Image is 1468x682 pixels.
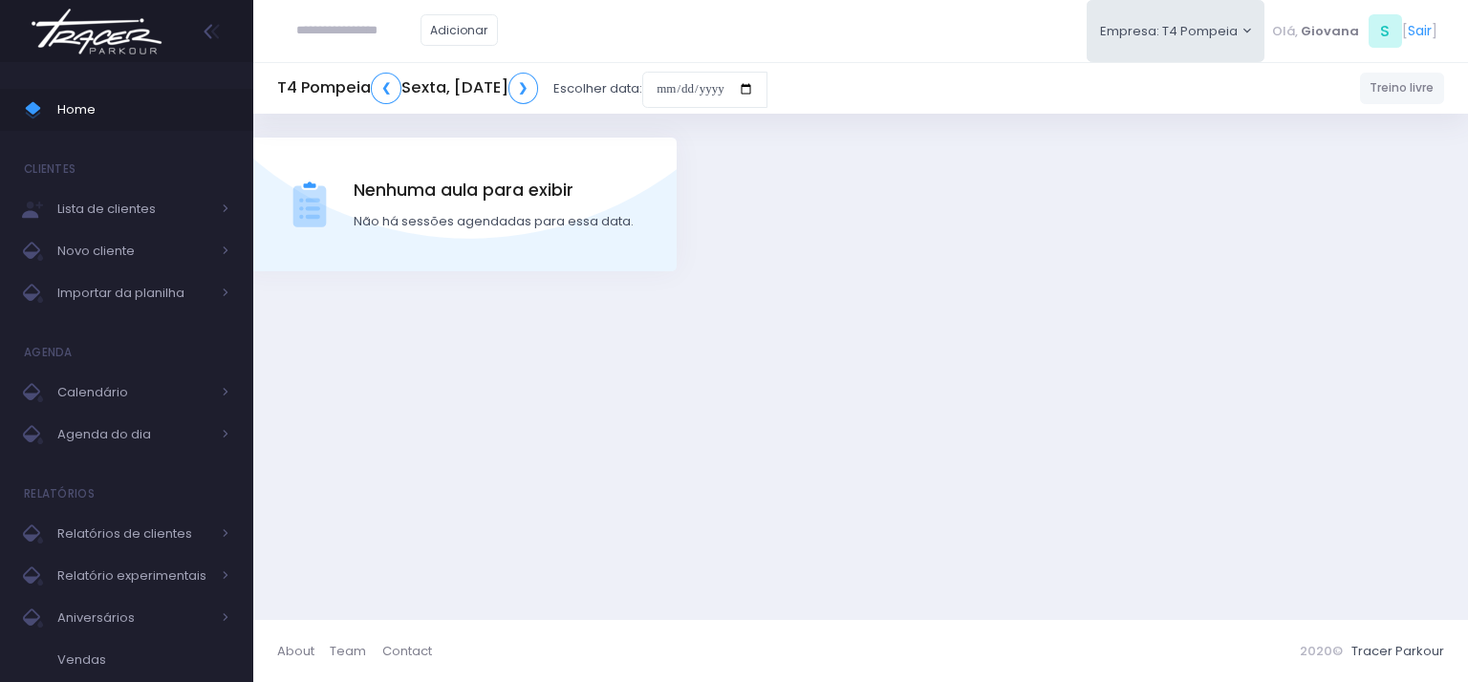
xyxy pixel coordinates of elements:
a: ❯ [508,73,539,104]
h4: Relatórios [24,475,95,513]
h4: Agenda [24,333,73,372]
span: Relatório experimentais [57,564,210,588]
span: Importar da planilha [57,281,210,306]
a: Tracer Parkour [1351,642,1444,660]
span: Relatórios de clientes [57,522,210,546]
span: Novo cliente [57,239,210,264]
span: 2020© [1300,642,1343,660]
a: Team [330,632,381,670]
span: Giovana [1301,22,1359,41]
a: About [277,632,330,670]
a: Treino livre [1360,73,1445,104]
a: Sair [1408,21,1432,41]
span: Aniversários [57,606,210,630]
span: Home [57,97,229,122]
span: S [1369,14,1402,48]
div: Escolher data: [277,67,767,111]
h5: T4 Pompeia Sexta, [DATE] [277,73,538,104]
a: Adicionar [421,14,499,46]
span: Nenhuma aula para exibir [354,178,634,202]
span: Lista de clientes [57,197,210,222]
span: Vendas [57,648,229,672]
a: Contact [382,632,432,670]
h4: Clientes [24,150,76,188]
div: Não há sessões agendadas para essa data. [354,212,634,231]
span: Agenda do dia [57,422,210,447]
span: Olá, [1272,22,1298,41]
div: [ ] [1264,10,1444,53]
span: Calendário [57,380,210,405]
a: ❮ [371,73,401,104]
